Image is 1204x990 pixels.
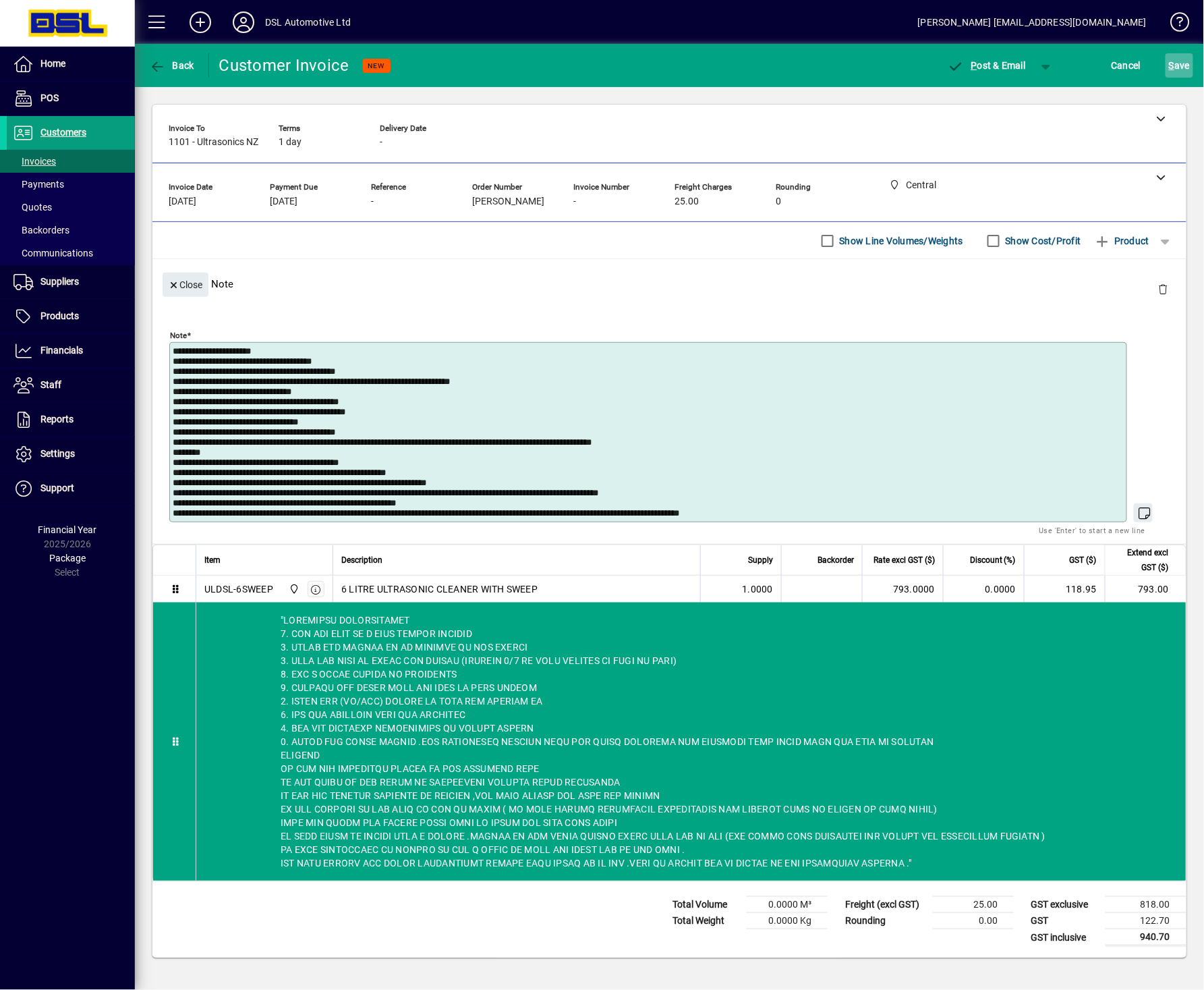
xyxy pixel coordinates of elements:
div: Note [152,259,1186,308]
span: Description [341,553,382,568]
span: Home [40,58,65,69]
app-page-header-button: Back [135,53,209,78]
td: GST inclusive [1025,929,1106,946]
button: Close [163,273,208,297]
span: 1101 - Ultrasonics NZ [169,137,258,148]
td: 940.70 [1106,929,1186,946]
div: "LOREMIPSU DOLORSITAMET 7. CON ADI ELIT SE D EIUS TEMPOR INCIDID 3. UTLAB ETD MAGNAA EN AD MINIMV... [196,603,1186,881]
a: POS [7,82,135,115]
a: Suppliers [7,265,135,299]
a: Settings [7,437,135,471]
span: Package [49,553,86,563]
a: Staff [7,368,135,402]
span: Financials [40,345,83,356]
span: Central [285,582,301,597]
button: Save [1166,53,1193,78]
td: GST exclusive [1025,897,1106,913]
a: Financials [7,334,135,368]
span: Customers [40,127,86,138]
span: 0 [776,196,781,207]
label: Show Line Volumes/Weights [837,234,963,248]
a: Backorders [7,219,135,242]
span: [PERSON_NAME] [472,196,544,207]
td: 25.00 [933,897,1014,913]
label: Show Cost/Profit [1003,234,1081,248]
td: 118.95 [1024,576,1105,603]
td: GST [1025,913,1106,929]
td: 0.00 [933,913,1014,929]
span: [DATE] [169,196,196,207]
span: P [971,60,977,71]
app-page-header-button: Delete [1147,283,1180,295]
a: Invoices [7,150,135,173]
td: 0.0000 Kg [747,913,828,929]
span: Quotes [13,202,52,213]
span: Supply [748,553,773,568]
span: NEW [368,61,385,70]
td: 793.00 [1105,576,1186,603]
button: Product [1088,229,1156,253]
button: Delete [1147,273,1180,305]
td: 122.70 [1106,913,1186,929]
span: Discount (%) [970,553,1016,568]
span: Cancel [1112,55,1141,76]
td: Total Volume [666,897,747,913]
div: 793.0000 [871,582,935,596]
span: Item [204,553,221,568]
span: - [380,137,382,148]
td: Rounding [838,913,933,929]
span: Backorder [818,553,854,568]
span: 1.0000 [743,582,774,596]
td: 818.00 [1106,897,1186,913]
span: Communications [13,248,93,258]
mat-label: Note [170,331,187,340]
span: Product [1095,230,1149,252]
button: Post & Email [941,53,1033,78]
span: 6 LITRE ULTRASONIC CLEANER WITH SWEEP [341,582,538,596]
span: Back [149,60,194,71]
td: Freight (excl GST) [838,897,933,913]
span: Payments [13,179,64,190]
a: Knowledge Base [1160,3,1187,47]
button: Cancel [1108,53,1145,78]
span: Suppliers [40,276,79,287]
mat-hint: Use 'Enter' to start a new line [1039,522,1145,538]
button: Back [146,53,198,78]
span: POS [40,92,59,103]
div: Customer Invoice [219,55,349,76]
span: Support [40,483,74,493]
span: Invoices [13,156,56,167]
div: ULDSL-6SWEEP [204,582,273,596]
div: DSL Automotive Ltd [265,11,351,33]
span: Settings [40,448,75,459]
td: Total Weight [666,913,747,929]
span: GST ($) [1070,553,1097,568]
span: Reports [40,414,74,424]
a: Home [7,47,135,81]
span: ave [1169,55,1190,76]
a: Support [7,472,135,505]
span: - [371,196,374,207]
a: Products [7,300,135,333]
span: [DATE] [270,196,297,207]
span: Rate excl GST ($) [873,553,935,568]
div: [PERSON_NAME] [EMAIL_ADDRESS][DOMAIN_NAME] [918,11,1147,33]
span: Close [168,274,203,296]
span: Financial Year [38,524,97,535]
a: Communications [7,242,135,265]
app-page-header-button: Close [159,278,212,290]
span: Products [40,310,79,321]
a: Payments [7,173,135,196]
span: S [1169,60,1174,71]
td: 0.0000 [943,576,1024,603]
span: - [573,196,576,207]
button: Profile [222,10,265,34]
span: ost & Email [948,60,1026,71]
span: Staff [40,379,61,390]
span: Extend excl GST ($) [1114,545,1169,575]
span: 1 day [279,137,302,148]
td: 0.0000 M³ [747,897,828,913]
button: Add [179,10,222,34]
a: Reports [7,403,135,437]
span: 25.00 [675,196,699,207]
